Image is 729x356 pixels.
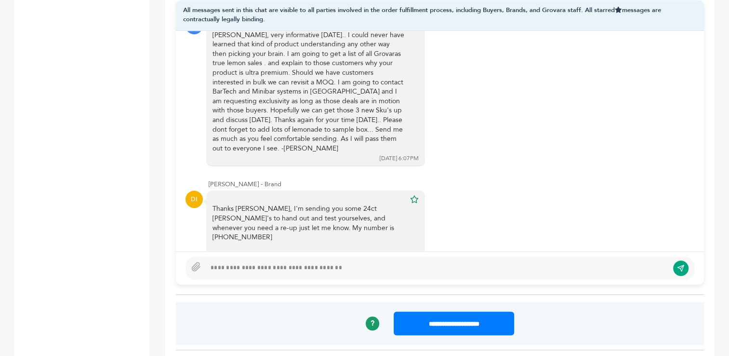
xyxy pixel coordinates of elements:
div: [PERSON_NAME] - Brand [209,180,694,189]
a: ? [366,316,379,330]
div: [PERSON_NAME], very informative [DATE].. I could never have learned that kind of product understa... [212,30,405,153]
div: DI [186,191,203,208]
div: [DATE] 6:07PM [380,154,419,163]
div: Thanks [PERSON_NAME], I'm sending you some 24ct [PERSON_NAME]'s to hand out and test yourselves, ... [212,204,405,251]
